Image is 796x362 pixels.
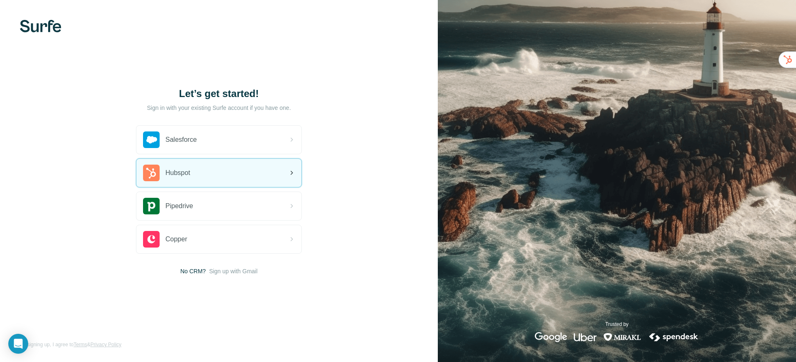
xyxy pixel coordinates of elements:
p: Trusted by [605,321,629,328]
button: Sign up with Gmail [209,267,257,275]
img: google's logo [535,332,567,342]
a: Privacy Policy [90,342,121,347]
img: mirakl's logo [603,332,641,342]
span: Salesforce [165,135,197,145]
p: Sign in with your existing Surfe account if you have one. [147,104,291,112]
img: spendesk's logo [648,332,699,342]
img: hubspot's logo [143,165,160,181]
img: copper's logo [143,231,160,248]
span: Hubspot [165,168,190,178]
h1: Let’s get started! [136,87,302,100]
a: Terms [73,342,87,347]
img: pipedrive's logo [143,198,160,214]
span: Copper [165,234,187,244]
img: Surfe's logo [20,20,61,32]
div: Open Intercom Messenger [8,334,28,354]
span: Pipedrive [165,201,193,211]
img: uber's logo [574,332,597,342]
img: salesforce's logo [143,131,160,148]
span: By signing up, I agree to & [20,341,121,348]
span: No CRM? [180,267,206,275]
